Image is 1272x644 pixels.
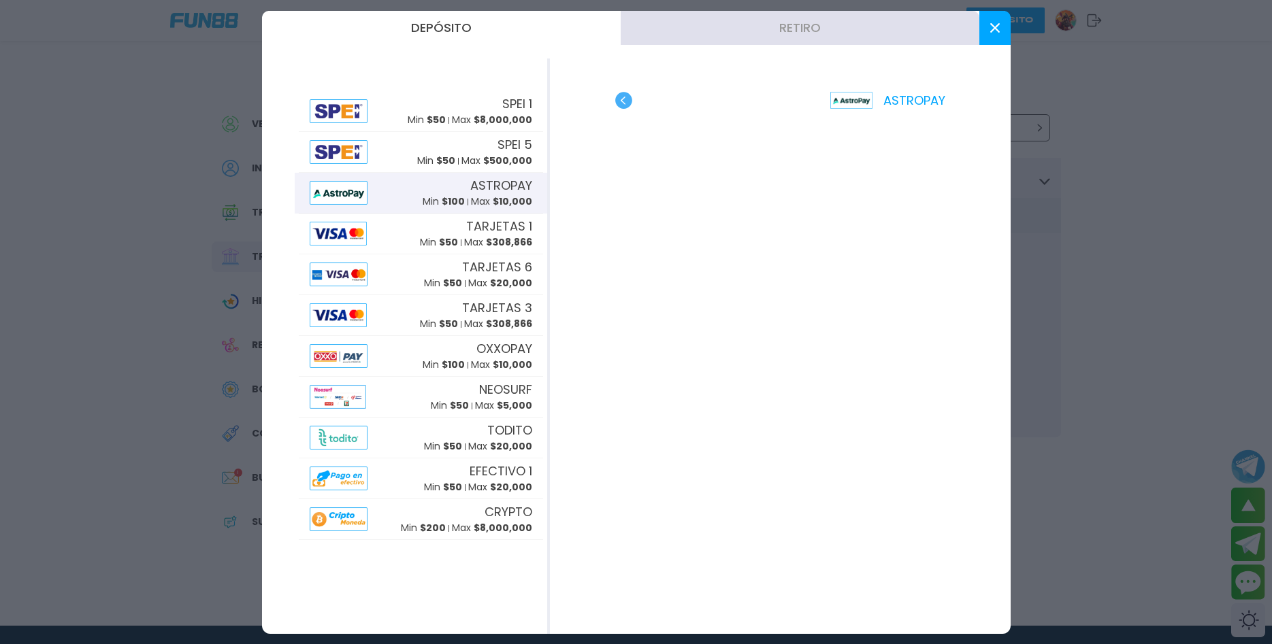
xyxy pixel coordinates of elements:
span: $ 10,000 [493,194,532,208]
p: Min [423,194,465,209]
img: Alipay [310,303,367,327]
span: $ 20,000 [490,276,532,290]
span: NEOSURF [479,380,532,399]
p: Max [468,480,532,494]
span: $ 50 [443,276,462,290]
span: $ 50 [436,154,455,167]
img: Alipay [310,385,366,409]
span: ASTROPAY [470,176,532,194]
span: TARJETAS 3 [462,299,532,317]
button: AlipaySPEI 1Min $50Max $8,000,000 [295,91,547,132]
span: $ 50 [439,235,458,249]
p: Max [468,439,532,454]
p: Min [420,317,458,331]
span: $ 200 [420,521,446,535]
span: TODITO [487,421,532,439]
span: SPEI 5 [498,135,532,154]
button: AlipayTARJETAS 1Min $50Max $308,866 [295,214,547,254]
p: Min [417,154,455,168]
span: $ 20,000 [490,480,532,494]
span: $ 50 [443,439,462,453]
p: Min [431,399,469,413]
p: Min [424,480,462,494]
span: $ 50 [427,113,446,126]
p: Max [468,276,532,290]
button: AlipayTODITOMin $50Max $20,000 [295,418,547,458]
span: $ 20,000 [490,439,532,453]
button: AlipayTARJETAS 6Min $50Max $20,000 [295,254,547,295]
p: Min [423,358,465,372]
p: Min [424,276,462,290]
span: $ 5,000 [497,399,532,412]
button: AlipayASTROPAYMin $100Max $10,000 [295,173,547,214]
p: Max [464,317,532,331]
p: Max [464,235,532,250]
p: Max [471,194,532,209]
span: $ 500,000 [483,154,532,167]
button: AlipayOXXOPAYMin $100Max $10,000 [295,336,547,377]
span: $ 308,866 [486,317,532,331]
img: Alipay [310,222,367,245]
img: Alipay [310,344,368,368]
button: AlipayNEOSURFMin $50Max $5,000 [295,377,547,418]
img: Alipay [310,140,368,164]
span: $ 50 [450,399,469,412]
span: TARJETAS 6 [462,258,532,276]
span: CRYPTO [485,503,532,521]
span: $ 100 [442,194,465,208]
button: Depósito [262,11,621,45]
p: Max [452,521,532,535]
img: Platform Logo [830,92,872,109]
img: Alipay [310,99,368,123]
img: Alipay [310,467,368,490]
button: AlipayEFECTIVO 1Min $50Max $20,000 [295,458,547,499]
span: $ 8,000,000 [474,521,532,535]
button: AlipayTARJETAS 3Min $50Max $308,866 [295,295,547,336]
p: Max [471,358,532,372]
p: Min [408,113,446,127]
img: Alipay [310,181,368,205]
p: ASTROPAY [830,91,945,109]
span: $ 50 [443,480,462,494]
span: $ 8,000,000 [474,113,532,126]
p: Max [452,113,532,127]
button: Retiro [621,11,979,45]
p: Min [420,235,458,250]
span: OXXOPAY [476,339,532,358]
button: AlipaySPEI 5Min $50Max $500,000 [295,132,547,173]
span: TARJETAS 1 [466,217,532,235]
img: Alipay [310,507,368,531]
img: Alipay [310,262,368,286]
span: $ 50 [439,317,458,331]
p: Min [424,439,462,454]
p: Max [475,399,532,413]
p: Max [461,154,532,168]
button: AlipayCRYPTOMin $200Max $8,000,000 [295,499,547,540]
span: $ 100 [442,358,465,371]
p: Min [401,521,446,535]
img: Alipay [310,426,368,450]
span: $ 308,866 [486,235,532,249]
span: EFECTIVO 1 [470,462,532,480]
span: $ 10,000 [493,358,532,371]
span: SPEI 1 [502,95,532,113]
